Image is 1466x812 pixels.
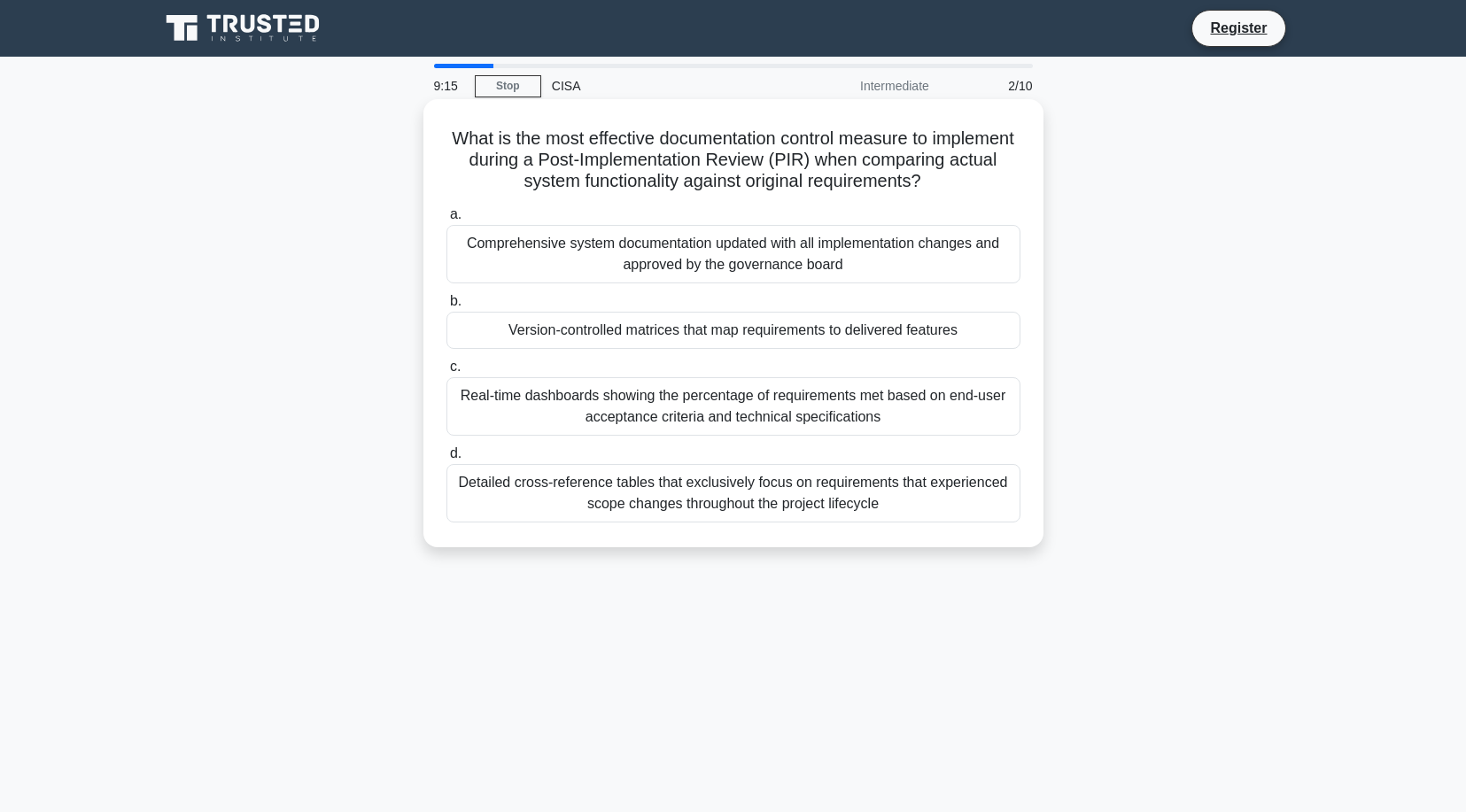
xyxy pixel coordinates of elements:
[446,312,1020,349] div: Version-controlled matrices that map requirements to delivered features
[423,68,475,104] div: 9:15
[450,206,462,221] span: a.
[446,225,1020,283] div: Comprehensive system documentation updated with all implementation changes and approved by the go...
[450,293,462,308] span: b.
[541,68,785,104] div: CISA
[785,68,940,104] div: Intermediate
[1199,17,1277,39] a: Register
[446,377,1020,436] div: Real-time dashboards showing the percentage of requirements met based on end-user acceptance crit...
[475,75,541,97] a: Stop
[445,128,1022,193] h5: What is the most effective documentation control measure to implement during a Post-Implementatio...
[450,445,462,460] span: d.
[940,68,1043,104] div: 2/10
[450,359,461,374] span: c.
[446,464,1020,522] div: Detailed cross-reference tables that exclusively focus on requirements that experienced scope cha...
